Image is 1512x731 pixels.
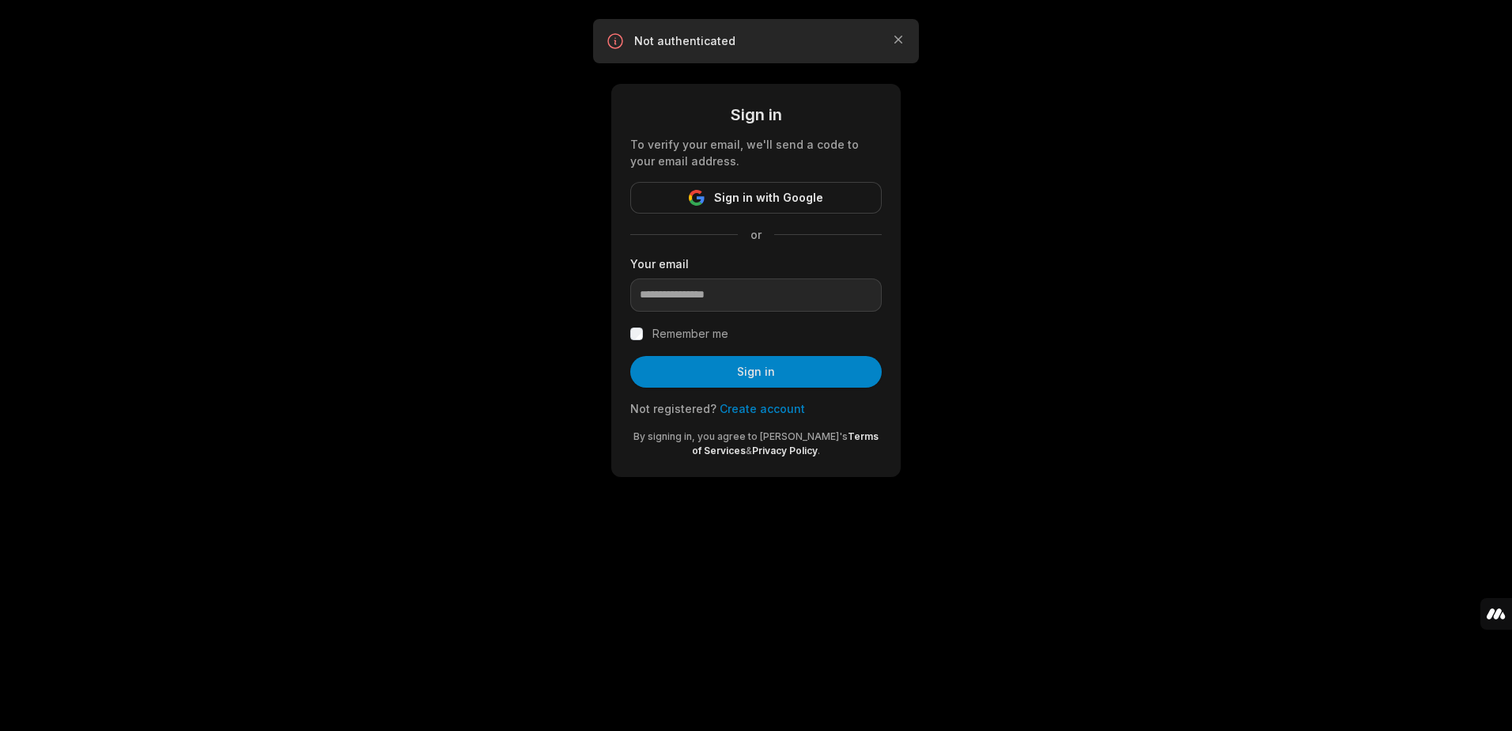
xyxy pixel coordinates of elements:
[714,188,823,207] span: Sign in with Google
[720,402,805,415] a: Create account
[752,445,818,456] a: Privacy Policy
[633,430,848,442] span: By signing in, you agree to [PERSON_NAME]'s
[630,103,882,127] div: Sign in
[634,33,878,49] p: Not authenticated
[738,226,774,243] span: or
[630,182,882,214] button: Sign in with Google
[630,136,882,169] div: To verify your email, we'll send a code to your email address.
[652,324,728,343] label: Remember me
[630,356,882,388] button: Sign in
[746,445,752,456] span: &
[818,445,820,456] span: .
[692,430,879,456] a: Terms of Services
[630,402,716,415] span: Not registered?
[630,256,882,272] label: Your email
